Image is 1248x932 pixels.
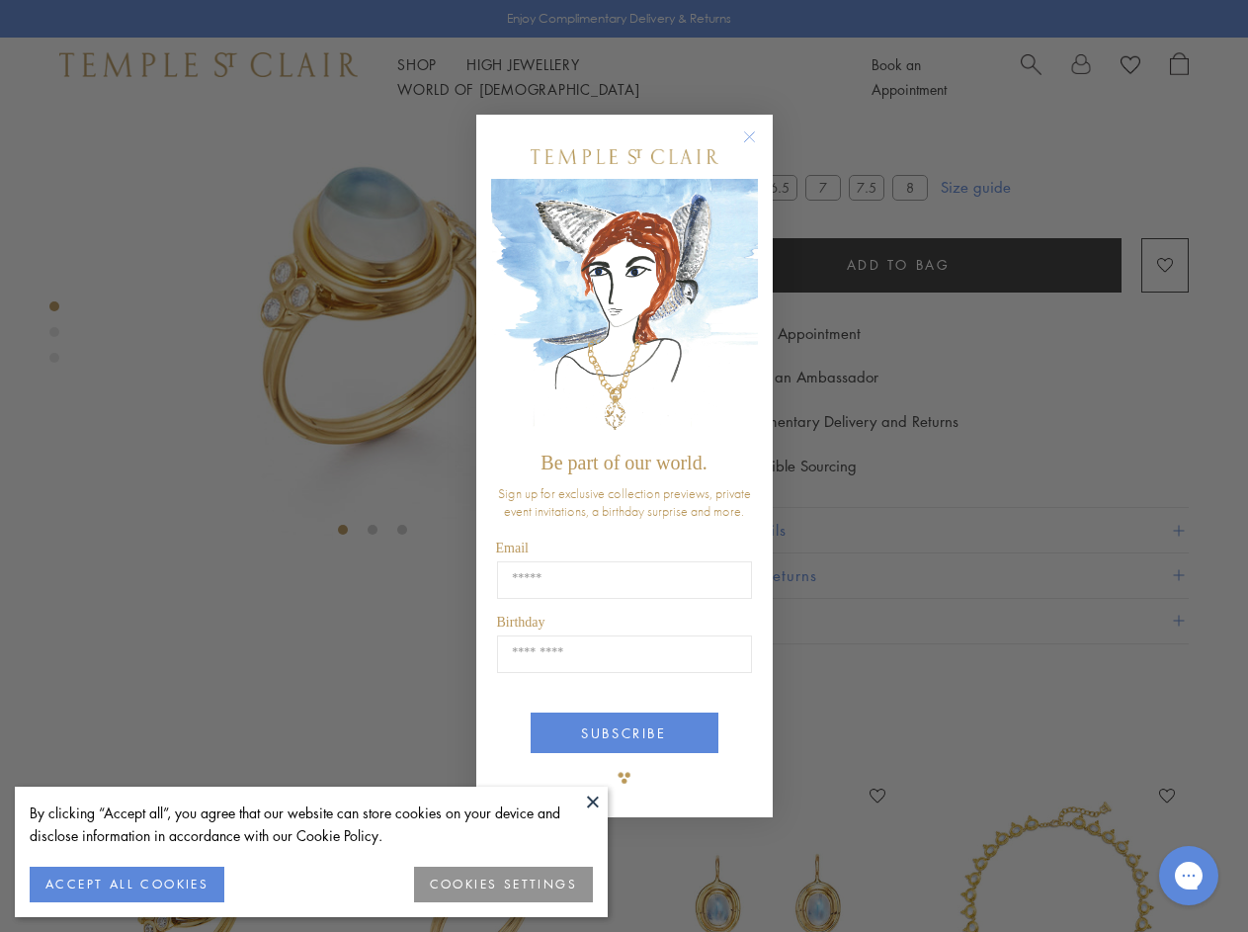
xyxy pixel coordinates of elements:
button: COOKIES SETTINGS [414,867,593,902]
button: ACCEPT ALL COOKIES [30,867,224,902]
span: Sign up for exclusive collection previews, private event invitations, a birthday surprise and more. [498,484,751,520]
span: Birthday [497,615,545,630]
iframe: Gorgias live chat messenger [1149,839,1228,912]
button: Close dialog [747,134,772,159]
span: Be part of our world. [541,452,707,473]
img: Temple St. Clair [531,149,718,164]
input: Email [497,561,752,599]
div: By clicking “Accept all”, you agree that our website can store cookies on your device and disclos... [30,802,593,847]
span: Email [496,541,529,555]
button: SUBSCRIBE [531,713,718,753]
img: TSC [605,758,644,798]
img: c4a9eb12-d91a-4d4a-8ee0-386386f4f338.jpeg [491,179,758,443]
